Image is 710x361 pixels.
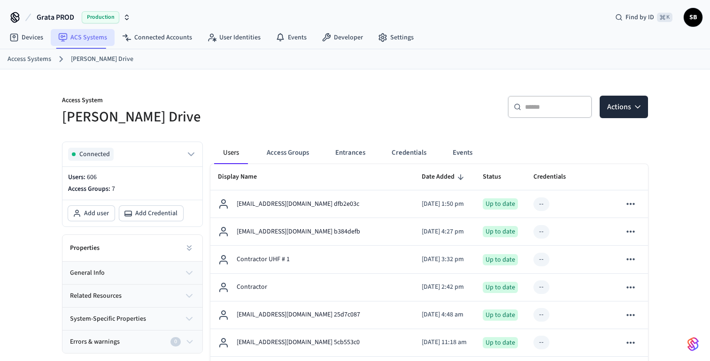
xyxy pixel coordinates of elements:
span: Credentials [533,170,578,184]
span: Date Added [422,170,467,184]
button: Entrances [328,142,373,164]
span: Grata PROD [37,12,74,23]
div: Up to date [483,254,518,265]
img: SeamLogoGradient.69752ec5.svg [687,337,699,352]
span: Status [483,170,513,184]
button: Credentials [384,142,434,164]
span: 606 [87,173,97,182]
div: Up to date [483,309,518,321]
p: [DATE] 11:18 am [422,338,468,347]
p: [EMAIL_ADDRESS][DOMAIN_NAME] 25d7c087 [237,310,360,320]
button: related resources [62,285,202,307]
span: Add Credential [135,209,177,218]
button: Events [445,142,480,164]
span: Connected [79,150,110,159]
p: Access Groups: [68,184,197,194]
div: -- [539,282,544,292]
div: Up to date [483,337,518,348]
p: [DATE] 4:27 pm [422,227,468,237]
p: [DATE] 2:42 pm [422,282,468,292]
button: Add user [68,206,115,221]
a: User Identities [200,29,268,46]
div: Up to date [483,198,518,210]
div: Up to date [483,282,518,293]
p: [DATE] 1:50 pm [422,199,468,209]
span: system-specific properties [70,314,146,324]
button: SB [684,8,702,27]
p: [EMAIL_ADDRESS][DOMAIN_NAME] dfb2e03c [237,199,359,209]
span: related resources [70,291,122,301]
p: [EMAIL_ADDRESS][DOMAIN_NAME] 5cb553c0 [237,338,360,347]
span: Errors & warnings [70,337,120,347]
p: Contractor [237,282,267,292]
div: Up to date [483,226,518,237]
p: [DATE] 4:48 am [422,310,468,320]
button: general info [62,262,202,284]
div: 0 [170,337,181,346]
span: Production [82,11,119,23]
a: Access Systems [8,54,51,64]
span: 7 [112,184,115,194]
span: Find by ID [625,13,654,22]
p: Access System [62,96,349,107]
a: Settings [370,29,421,46]
p: [DATE] 3:32 pm [422,255,468,264]
span: Add user [84,209,109,218]
h5: [PERSON_NAME] Drive [62,107,349,127]
a: Connected Accounts [115,29,200,46]
a: Events [268,29,314,46]
span: ⌘ K [657,13,672,22]
span: general info [70,268,105,278]
button: Actions [600,96,648,118]
div: -- [539,310,544,320]
div: Find by ID⌘ K [608,9,680,26]
button: Access Groups [259,142,316,164]
button: Add Credential [119,206,183,221]
button: Connected [68,148,197,161]
div: -- [539,338,544,347]
div: -- [539,255,544,264]
h2: Properties [70,243,100,253]
span: SB [685,9,702,26]
div: -- [539,227,544,237]
a: Devices [2,29,51,46]
p: [EMAIL_ADDRESS][DOMAIN_NAME] b384defb [237,227,360,237]
button: Users [214,142,248,164]
p: Contractor UHF # 1 [237,255,290,264]
button: system-specific properties [62,308,202,330]
a: Developer [314,29,370,46]
button: Errors & warnings0 [62,331,202,353]
span: Display Name [218,170,269,184]
a: [PERSON_NAME] Drive [71,54,133,64]
a: ACS Systems [51,29,115,46]
div: -- [539,199,544,209]
p: Users: [68,173,197,182]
